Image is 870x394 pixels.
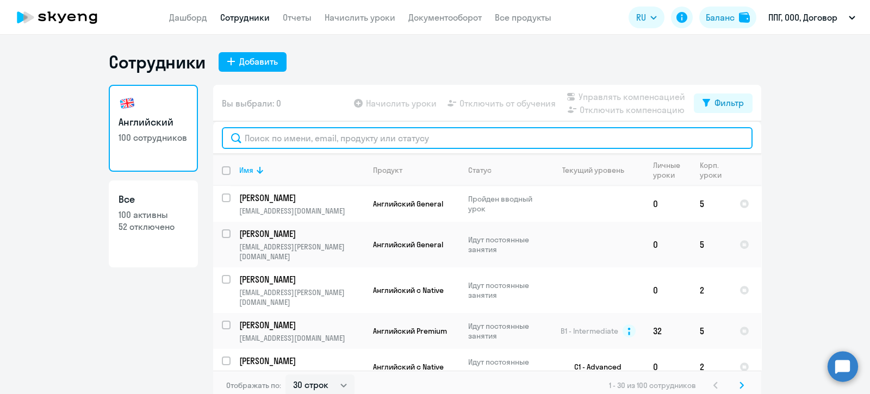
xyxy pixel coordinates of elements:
p: Идут постоянные занятия [468,321,543,341]
span: 1 - 30 из 100 сотрудников [609,380,696,390]
p: [EMAIL_ADDRESS][PERSON_NAME][DOMAIN_NAME] [239,242,364,261]
span: Вы выбрали: 0 [222,97,281,110]
button: ППГ, ООО, Договор [763,4,861,30]
p: 100 сотрудников [119,132,188,143]
span: Отображать по: [226,380,281,390]
td: 2 [691,349,731,385]
p: Идут постоянные занятия [468,235,543,254]
button: RU [629,7,664,28]
input: Поиск по имени, email, продукту или статусу [222,127,753,149]
p: [PERSON_NAME] [239,228,362,240]
a: Сотрудники [220,12,270,23]
p: [EMAIL_ADDRESS][DOMAIN_NAME] [239,333,364,343]
td: 0 [644,222,691,267]
div: Личные уроки [653,160,691,180]
a: Начислить уроки [325,12,395,23]
h3: Английский [119,115,188,129]
td: 5 [691,186,731,222]
p: [EMAIL_ADDRESS][DOMAIN_NAME] [239,206,364,216]
td: 0 [644,267,691,313]
td: 5 [691,222,731,267]
a: Отчеты [283,12,312,23]
a: Английский100 сотрудников [109,85,198,172]
a: [PERSON_NAME] [239,228,364,240]
div: Баланс [706,11,735,24]
p: [EMAIL_ADDRESS][PERSON_NAME][DOMAIN_NAME] [239,287,364,307]
p: [EMAIL_ADDRESS][DOMAIN_NAME] [239,369,364,379]
td: 2 [691,267,731,313]
p: Идут постоянные занятия [468,280,543,300]
a: Все100 активны52 отключено [109,180,198,267]
div: Имя [239,165,253,175]
span: RU [636,11,646,24]
div: Текущий уровень [562,165,624,175]
button: Добавить [219,52,287,72]
span: Английский с Native [373,285,444,295]
div: Продукт [373,165,402,175]
p: [PERSON_NAME] [239,192,362,204]
p: [PERSON_NAME] [239,319,362,331]
span: Английский General [373,199,443,209]
div: Имя [239,165,364,175]
a: [PERSON_NAME] [239,273,364,285]
span: Английский General [373,240,443,249]
td: 5 [691,313,731,349]
p: 52 отключено [119,221,188,233]
div: Статус [468,165,492,175]
a: Дашборд [169,12,207,23]
span: B1 - Intermediate [561,326,618,336]
a: Все продукты [495,12,551,23]
p: [PERSON_NAME] [239,355,362,367]
a: [PERSON_NAME] [239,355,364,367]
p: ППГ, ООО, Договор [768,11,837,24]
td: 0 [644,186,691,222]
img: english [119,95,136,112]
td: 0 [644,349,691,385]
p: Пройден вводный урок [468,194,543,214]
a: [PERSON_NAME] [239,192,364,204]
button: Фильтр [694,93,753,113]
h1: Сотрудники [109,51,206,73]
span: Английский с Native [373,362,444,372]
div: Текущий уровень [552,165,644,175]
span: Английский Premium [373,326,447,336]
div: Фильтр [714,96,744,109]
td: 32 [644,313,691,349]
img: balance [739,12,750,23]
td: C1 - Advanced [543,349,644,385]
div: Корп. уроки [700,160,730,180]
a: Документооборот [408,12,482,23]
p: [PERSON_NAME] [239,273,362,285]
h3: Все [119,192,188,207]
p: Идут постоянные занятия [468,357,543,377]
p: 100 активны [119,209,188,221]
div: Добавить [239,55,278,68]
a: [PERSON_NAME] [239,319,364,331]
button: Балансbalance [699,7,756,28]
